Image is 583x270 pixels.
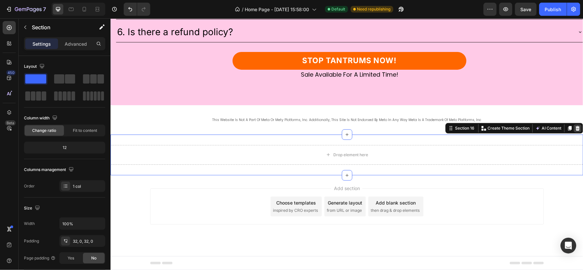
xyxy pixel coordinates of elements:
div: 1 col [73,184,104,189]
div: Order [24,183,35,189]
button: 7 [3,3,49,16]
div: Open Intercom Messenger [561,238,576,254]
div: Size [24,204,41,213]
p: Section [32,23,86,31]
div: Generate layout [217,181,252,188]
span: Default [332,6,345,12]
div: Undo/Redo [124,3,150,16]
div: Width [24,221,35,227]
span: Need republishing [357,6,391,12]
span: from URL or image [217,189,252,195]
div: 32, 0, 32, 0 [73,238,104,244]
span: Fit to content [73,128,97,134]
p: Advanced [65,40,87,47]
div: Add blank section [265,181,305,188]
span: Add section [221,166,252,173]
div: Page padding [24,255,56,261]
span: Change ratio [32,128,56,134]
div: Section 16 [343,107,365,113]
span: Home Page - [DATE] 15:58:00 [245,6,309,13]
p: 7 [43,5,46,13]
button: Save [515,3,537,16]
div: Choose templates [166,181,205,188]
div: Drop element here [223,134,258,139]
p: STOP TANTRUMS NOW! [192,37,286,47]
p: Settings [32,40,51,47]
span: this website is not a part of meta or mety plotforms, inc. additionally, this site is not endorse... [102,99,371,104]
input: Auto [60,218,105,230]
p: Create Theme Section [377,107,419,113]
span: No [91,255,96,261]
div: 450 [6,70,16,75]
div: Column width [24,114,59,123]
div: Beta [5,120,16,126]
div: Columns management [24,165,75,174]
p: sale available for a limited time! [6,52,472,60]
span: / [242,6,244,13]
div: 12 [25,143,104,152]
span: Yes [68,255,74,261]
span: Save [521,7,531,12]
span: inspired by CRO experts [163,189,208,195]
a: STOP TANTRUMS NOW! [122,34,356,51]
button: Publish [539,3,567,16]
div: Padding [24,238,39,244]
span: then drag & drop elements [260,189,309,195]
div: Layout [24,62,46,71]
div: Publish [545,6,561,13]
button: AI Content [424,106,452,114]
